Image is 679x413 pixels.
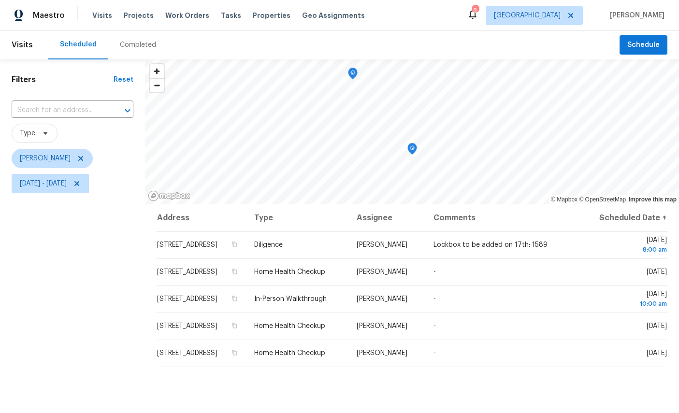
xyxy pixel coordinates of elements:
[20,154,71,163] span: [PERSON_NAME]
[120,40,156,50] div: Completed
[230,240,239,249] button: Copy Address
[230,267,239,276] button: Copy Address
[254,269,325,275] span: Home Health Checkup
[92,11,112,20] span: Visits
[33,11,65,20] span: Maestro
[150,79,164,92] span: Zoom out
[12,34,33,56] span: Visits
[12,103,106,118] input: Search for an address...
[587,291,667,309] span: [DATE]
[647,269,667,275] span: [DATE]
[357,350,407,356] span: [PERSON_NAME]
[148,190,190,201] a: Mapbox homepage
[433,296,436,302] span: -
[357,242,407,248] span: [PERSON_NAME]
[12,75,114,85] h1: Filters
[587,299,667,309] div: 10:00 am
[230,348,239,357] button: Copy Address
[629,196,677,203] a: Improve this map
[157,350,217,356] span: [STREET_ADDRESS]
[254,350,325,356] span: Home Health Checkup
[254,323,325,329] span: Home Health Checkup
[157,323,217,329] span: [STREET_ADDRESS]
[157,242,217,248] span: [STREET_ADDRESS]
[579,204,667,231] th: Scheduled Date ↑
[647,350,667,356] span: [DATE]
[165,11,209,20] span: Work Orders
[246,204,349,231] th: Type
[348,68,358,83] div: Map marker
[157,296,217,302] span: [STREET_ADDRESS]
[20,128,35,138] span: Type
[60,40,97,49] div: Scheduled
[426,204,579,231] th: Comments
[357,323,407,329] span: [PERSON_NAME]
[221,12,241,19] span: Tasks
[407,143,417,158] div: Map marker
[124,11,154,20] span: Projects
[620,35,667,55] button: Schedule
[357,269,407,275] span: [PERSON_NAME]
[157,204,246,231] th: Address
[253,11,290,20] span: Properties
[433,242,548,248] span: Lockbox to be added on 17th: 1589
[627,39,660,51] span: Schedule
[254,242,283,248] span: Diligence
[349,204,426,231] th: Assignee
[150,64,164,78] button: Zoom in
[114,75,133,85] div: Reset
[230,321,239,330] button: Copy Address
[433,323,436,329] span: -
[20,179,67,188] span: [DATE] - [DATE]
[254,296,327,302] span: In-Person Walkthrough
[302,11,365,20] span: Geo Assignments
[472,6,478,15] div: 8
[230,294,239,303] button: Copy Address
[121,104,134,117] button: Open
[150,78,164,92] button: Zoom out
[433,350,436,356] span: -
[357,296,407,302] span: [PERSON_NAME]
[494,11,561,20] span: [GEOGRAPHIC_DATA]
[579,196,626,203] a: OpenStreetMap
[587,245,667,255] div: 8:00 am
[551,196,578,203] a: Mapbox
[587,237,667,255] span: [DATE]
[606,11,665,20] span: [PERSON_NAME]
[647,323,667,329] span: [DATE]
[433,269,436,275] span: -
[157,269,217,275] span: [STREET_ADDRESS]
